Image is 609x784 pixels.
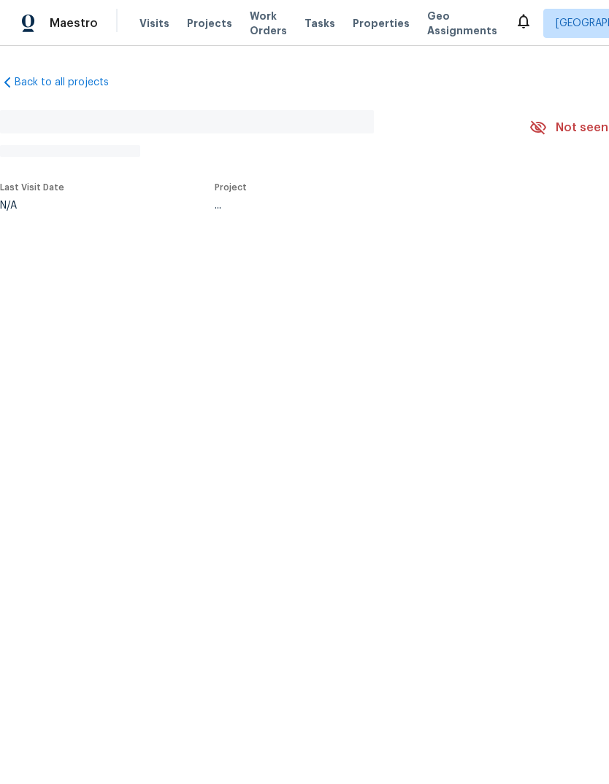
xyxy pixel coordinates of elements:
[139,16,169,31] span: Visits
[215,201,495,211] div: ...
[250,9,287,38] span: Work Orders
[353,16,410,31] span: Properties
[427,9,497,38] span: Geo Assignments
[187,16,232,31] span: Projects
[50,16,98,31] span: Maestro
[215,183,247,192] span: Project
[304,18,335,28] span: Tasks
